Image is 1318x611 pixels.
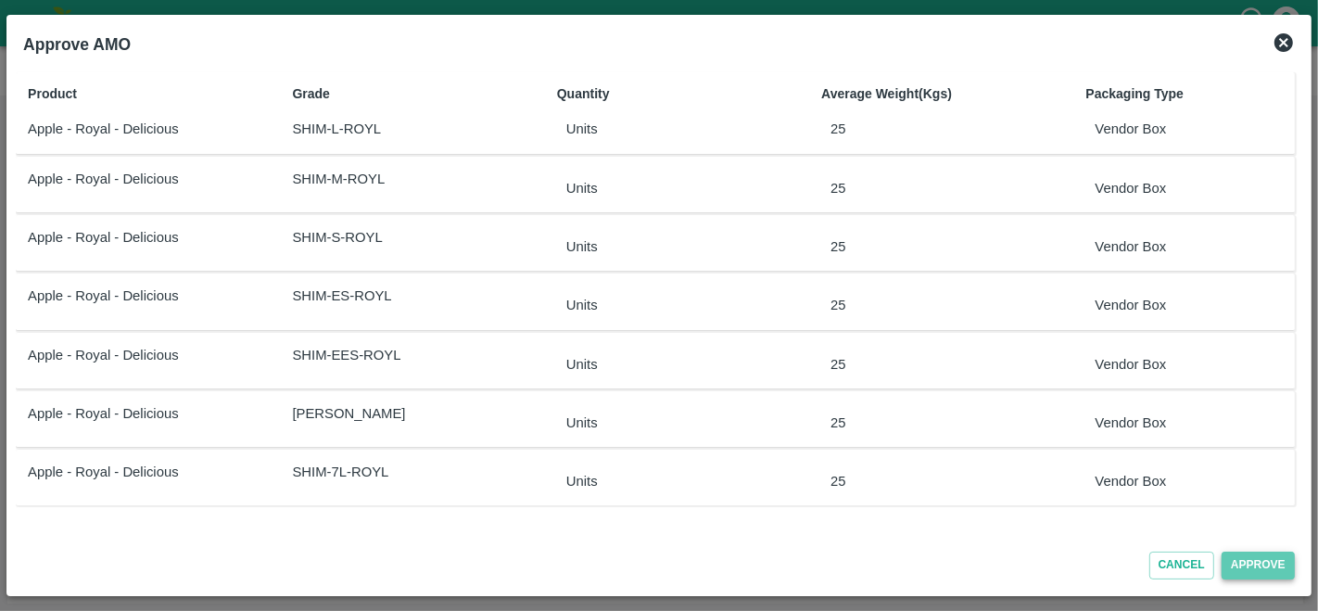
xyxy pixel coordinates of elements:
button: Approve [1222,552,1295,579]
p: Apple - Royal - Delicious [28,403,232,424]
p: Apple - Royal - Delicious [28,169,232,189]
p: 25 [830,354,1016,375]
p: Vendor Box [1096,178,1281,198]
p: Units [566,119,752,139]
p: Apple - Royal - Delicious [28,286,232,306]
p: SHIM-7L-ROYL [292,462,496,482]
p: Vendor Box [1096,413,1281,433]
p: Grade [292,84,496,104]
p: 25 [830,295,1016,315]
p: [PERSON_NAME] [292,403,496,424]
p: Vendor Box [1096,295,1281,315]
p: Packaging Type [1086,84,1290,104]
p: Apple - Royal - Delicious [28,345,232,365]
p: Vendor Box [1096,354,1281,375]
p: Average Weight(Kgs) [821,84,1025,104]
p: Vendor Box [1096,471,1281,491]
p: Units [566,471,752,491]
p: SHIM-L-ROYL [292,119,496,139]
p: Apple - Royal - Delicious [28,227,232,248]
p: 25 [830,119,1016,139]
p: Vendor Box [1096,236,1281,257]
p: Units [566,295,752,315]
p: 25 [830,178,1016,198]
p: Units [566,236,752,257]
p: Units [566,354,752,375]
p: 25 [830,471,1016,491]
p: Product [28,84,232,104]
p: SHIM-S-ROYL [292,227,496,248]
p: SHIM-ES-ROYL [292,286,496,306]
button: Cancel [1149,552,1214,579]
p: 25 [830,413,1016,433]
p: Vendor Box [1096,119,1281,139]
p: Quantity [557,84,761,104]
p: Apple - Royal - Delicious [28,462,232,482]
p: SHIM-EES-ROYL [292,345,496,365]
p: Units [566,178,752,198]
b: Approve AMO [23,35,131,54]
p: Apple - Royal - Delicious [28,119,232,139]
p: SHIM-M-ROYL [292,169,496,189]
p: Units [566,413,752,433]
p: 25 [830,236,1016,257]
